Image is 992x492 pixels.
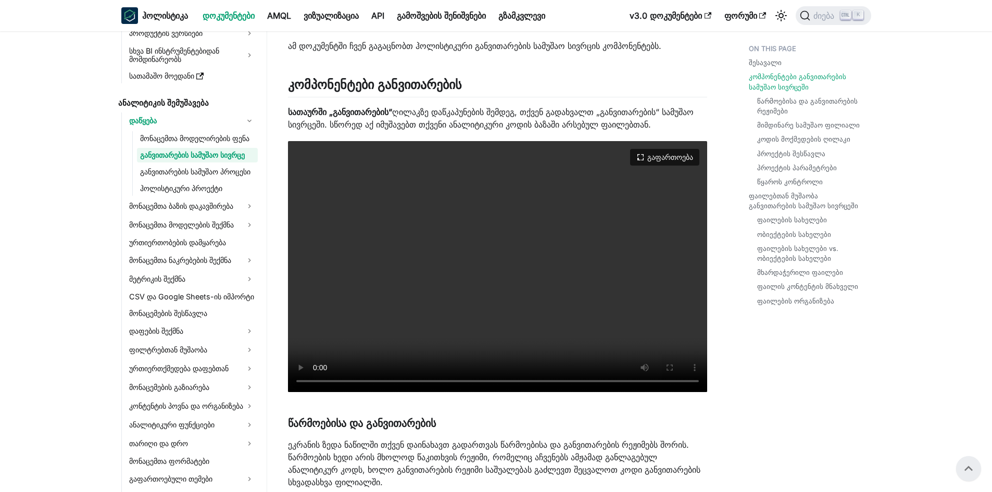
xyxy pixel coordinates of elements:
[129,457,209,465] font: მონაცემთა ფორმატები
[749,58,782,68] a: შესავალი
[126,69,258,83] a: სათამაშო მოედანი
[129,71,194,80] font: სათამაშო მოედანი
[137,131,258,146] a: მონაცემთა მოდელირების ფენა
[365,7,391,24] a: API
[757,296,834,306] a: ფაილების ორგანიზება
[126,342,258,358] a: ფილტრებთან მუშაობა
[140,184,222,193] font: ჰოლისტიკური პროექტი
[142,10,188,21] font: ჰოლისტიკა
[492,7,551,24] a: გზამკვლევი
[126,306,258,321] a: მონაცემების შესწავლა
[129,345,207,354] font: ფილტრებთან მუშაობა
[757,297,834,305] font: ფაილების ორგანიზება
[297,7,365,24] a: ვიზუალიზაცია
[137,148,258,162] a: განვითარების სამუშაო სივრცე
[288,439,700,487] font: ეკრანის ზედა ნაწილში თქვენ დაინახავთ გადართვას წარმოებისა და განვითარების რეჟიმებს შორის. წარმოებ...
[288,41,661,51] font: ამ დოკუმენტში ჩვენ გაგაცნობთ ჰოლისტიკური განვითარების სამუშაო სივრცის კომპონენტებს.
[129,309,207,318] font: მონაცემების შესწავლა
[757,215,827,225] a: ფაილების სახელები
[757,230,831,239] a: ობიექტების სახელები
[129,401,243,410] font: კონტენტის პოვნა და ორგანიზება
[796,6,871,25] button: ძიება (Ctrl+K)
[757,121,860,129] font: მიმდინარე სამუშაო ფილიალი
[129,326,183,335] font: დაფების შექმნა
[129,220,234,229] font: მონაცემთა მოდელების შექმნა
[126,417,258,433] a: ანალიტიკური ფუნქციები
[126,323,258,339] a: დაფების შექმნა
[757,163,837,173] a: პროექტის პარამეტრები
[757,244,861,263] a: ფაილების სახელები vs. ობიექტების სახელები
[757,164,837,172] font: პროექტის პარამეტრები
[757,282,858,292] a: ფაილის კონტენტის მნახველი
[129,256,231,264] font: მონაცემთა ნაკრებების შექმნა
[126,25,258,42] a: პროდუქტის ვერსიები
[718,7,773,24] a: ფორუმი
[773,7,789,24] button: გადართვა ბნელ და ღია რეჟიმებს შორის (ამჟამად ღია რეჟიმია)
[288,77,462,92] font: კომპონენტები განვითარების
[129,420,215,429] font: ანალიტიკური ფუნქციები
[129,439,188,448] font: თარიღი და დრო
[288,417,436,430] font: წარმოებისა და განვითარების
[757,149,825,159] a: პროექტის შესწავლა
[757,268,843,277] a: მხარდაჭერილი ფაილები
[140,167,250,176] font: განვითარების სამუშაო პროცესი
[757,177,823,187] a: წყაროს კონტროლი
[129,201,233,210] font: მონაცემთა ბაზის დაკავშირება
[126,252,258,269] a: მონაცემთა ნაკრებების შექმნა
[126,217,258,233] a: მონაცემთა მოდელების შექმნა
[813,11,834,20] font: ძიება
[498,10,545,21] font: გზამკვლევი
[757,269,843,276] font: მხარდაჭერილი ფაილები
[118,98,209,108] font: ანალიტიკის შემუშავება
[137,165,258,179] a: განვითარების სამუშაო პროცესი
[126,289,258,304] a: CSV და Google Sheets-ის იმპორტი
[140,150,245,159] font: განვითარების სამუშაო სივრცე
[757,97,858,115] font: წარმოებისა და განვითარების რეჟიმები
[129,238,226,247] font: ურთიერთობების დამყარება
[126,360,258,377] a: ურთიერთქმედება დაფებთან
[121,7,188,24] a: ჰოლისტიკაჰოლისტიკა
[129,116,157,125] font: დაწყება
[261,7,297,24] a: AMQL
[203,10,255,21] font: დოკუმენტები
[126,454,258,469] a: მონაცემთა ფორმატები
[757,216,827,224] font: ფაილების სახელები
[121,7,138,24] img: ჰოლისტიკა
[757,231,831,238] font: ობიექტების სახელები
[749,192,858,210] font: ფაილებთან მუშაობა განვითარების სამუშაო სივრცეში
[749,72,865,92] a: კომპონენტები განვითარების სამუშაო სივრცეში
[757,134,850,144] a: კოდის მოქმედების ღილაკი
[129,364,229,373] font: ურთიერთქმედება დაფებთან
[137,181,258,196] a: ჰოლისტიკური პროექტი
[129,29,203,37] font: პროდუქტის ვერსიები
[853,10,863,20] kbd: K
[757,283,858,291] font: ფაილის კონტენტის მნახველი
[126,398,258,414] a: კონტენტის პოვნა და ორგანიზება
[126,44,258,67] a: სხვა BI ინსტრუმენტებიდან მომდინარეობს
[140,134,249,143] font: მონაცემთა მოდელირების ფენა
[391,7,492,24] a: გამოშვების შენიშვნები
[126,198,258,215] a: მონაცემთა ბაზის დაკავშირება
[126,112,258,129] a: დაწყება
[129,274,185,283] font: მეტრიკის შექმნა
[126,435,258,452] a: თარიღი და დრო
[749,191,865,211] a: ფაილებთან მუშაობა განვითარების სამუშაო სივრცეში
[126,471,258,487] a: გაფართოებული თემები
[630,10,702,21] font: v3.0 დოკუმენტები
[129,383,209,392] font: მონაცემების გაზიარება
[129,474,212,483] font: გაფართოებული თემები
[749,73,846,91] font: კომპონენტები განვითარების სამუშაო სივრცეში
[749,59,782,67] font: შესავალი
[757,150,825,158] font: პროექტის შესწავლა
[757,120,860,130] a: მიმდინარე სამუშაო ფილიალი
[111,31,267,492] nav: Docs-ის გვერდითი ზოლი
[956,456,981,481] button: გადაახვიეთ უკან ზევით
[757,96,861,116] a: წარმოებისა და განვითარების რეჟიმები
[288,107,392,117] font: სათაურში „განვითარების“
[196,7,261,24] a: დოკუმენტები
[288,107,694,130] font: , თქვენ გადახვალთ „განვითარების“ სამუშაო სივრცეში. სწორედ აქ იმუშავებთ თქვენი ანალიტიკური კოდის ბ...
[623,7,718,24] a: v3.0 დოკუმენტები
[304,10,359,21] font: ვიზუალიზაცია
[647,153,693,161] font: გაფართოება
[724,10,757,21] font: ფორუმი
